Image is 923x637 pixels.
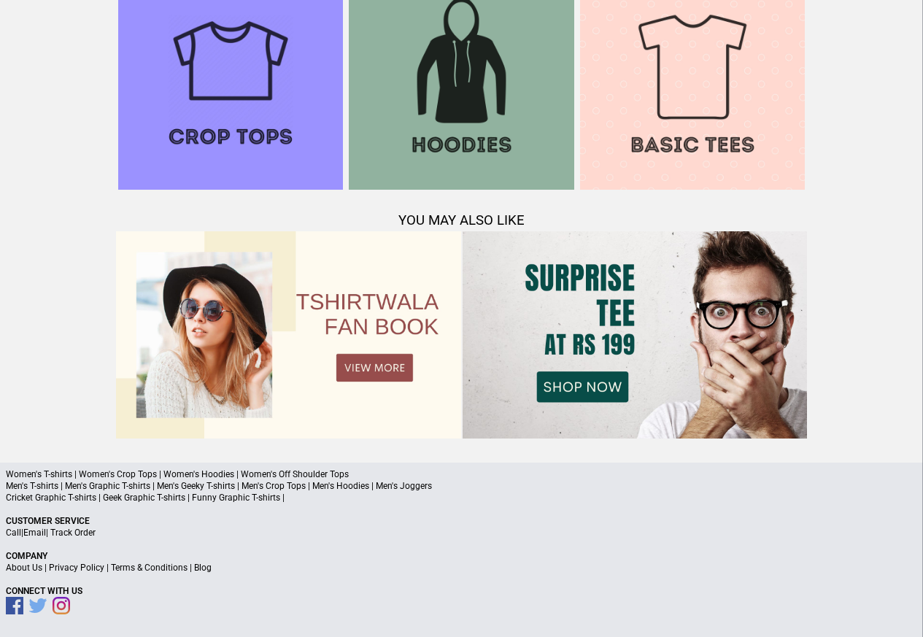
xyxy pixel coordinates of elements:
[6,468,917,480] p: Women's T-shirts | Women's Crop Tops | Women's Hoodies | Women's Off Shoulder Tops
[6,563,42,573] a: About Us
[6,585,917,597] p: Connect With Us
[6,562,917,574] p: | | |
[194,563,212,573] a: Blog
[398,212,525,228] span: YOU MAY ALSO LIKE
[6,480,917,492] p: Men's T-shirts | Men's Graphic T-shirts | Men's Geeky T-shirts | Men's Crop Tops | Men's Hoodies ...
[23,528,46,538] a: Email
[6,527,917,538] p: | |
[49,563,104,573] a: Privacy Policy
[6,515,917,527] p: Customer Service
[6,550,917,562] p: Company
[6,528,21,538] a: Call
[50,528,96,538] a: Track Order
[6,492,917,503] p: Cricket Graphic T-shirts | Geek Graphic T-shirts | Funny Graphic T-shirts |
[111,563,188,573] a: Terms & Conditions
